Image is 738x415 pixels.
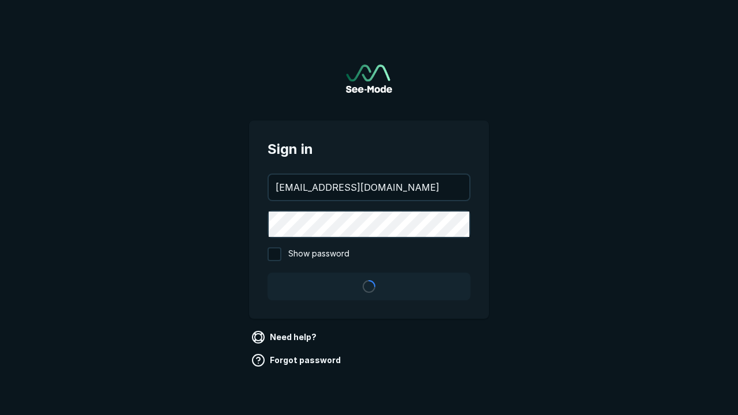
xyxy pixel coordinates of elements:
a: Go to sign in [346,65,392,93]
span: Sign in [268,139,470,160]
input: your@email.com [269,175,469,200]
a: Forgot password [249,351,345,369]
img: See-Mode Logo [346,65,392,93]
a: Need help? [249,328,321,346]
span: Show password [288,247,349,261]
